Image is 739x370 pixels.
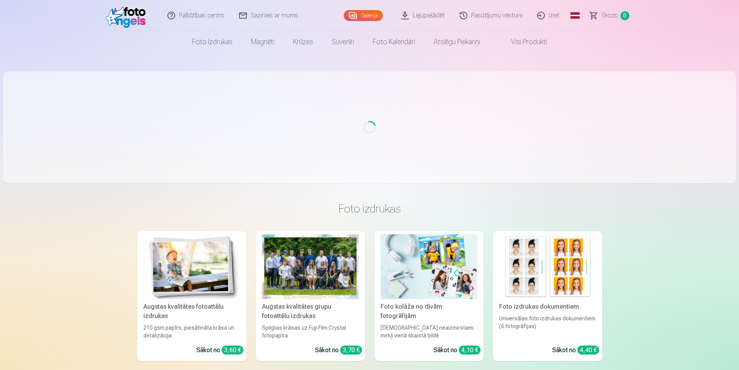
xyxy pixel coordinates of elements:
div: Universālas foto izdrukas dokumentiem (6 fotogrāfijas) [496,315,599,339]
a: Augstas kvalitātes grupu fotoattēlu izdrukasSpilgtas krāsas uz Fuji Film Crystal fotopapīraSākot ... [256,231,365,361]
div: Sākot no [434,346,481,355]
div: Augstas kvalitātes grupu fotoattēlu izdrukas [259,302,362,321]
div: Foto kolāža no divām fotogrāfijām [377,302,481,321]
span: Grozs [601,11,617,20]
img: Foto kolāža no divām fotogrāfijām [381,234,477,299]
div: 3,70 € [340,346,362,354]
a: Krūzes [284,31,322,53]
a: Magnēti [242,31,284,53]
div: Foto izdrukas dokumentiem [496,302,599,311]
div: 4,10 € [459,346,481,354]
div: Sākot no [315,346,362,355]
img: Foto izdrukas dokumentiem [499,234,596,299]
div: 3,60 € [222,346,243,354]
div: Sākot no [196,346,243,355]
div: Sākot no [552,346,599,355]
a: Suvenīri [322,31,363,53]
a: Foto kalendāri [363,31,424,53]
h3: Foto izdrukas [143,202,596,216]
div: Spilgtas krāsas uz Fuji Film Crystal fotopapīra [259,324,362,339]
div: 210 gsm papīrs, piesātināta krāsa un detalizācija [140,324,243,339]
a: Galerija [344,10,383,21]
div: Augstas kvalitātes fotoattēlu izdrukas [140,302,243,321]
a: Atslēgu piekariņi [424,31,489,53]
a: Foto kolāža no divām fotogrāfijāmFoto kolāža no divām fotogrāfijām[DEMOGRAPHIC_DATA] neaizmirstam... [374,231,484,361]
div: 4,40 € [577,346,599,354]
a: Visi produkti [489,31,556,53]
a: Foto izdrukas dokumentiemFoto izdrukas dokumentiemUniversālas foto izdrukas dokumentiem (6 fotogr... [493,231,602,361]
div: [DEMOGRAPHIC_DATA] neaizmirstami mirkļi vienā skaistā bildē [377,324,481,339]
img: Augstas kvalitātes fotoattēlu izdrukas [143,234,240,299]
img: /fa3 [105,3,150,28]
a: Augstas kvalitātes fotoattēlu izdrukasAugstas kvalitātes fotoattēlu izdrukas210 gsm papīrs, piesā... [137,231,246,361]
span: 0 [620,11,629,20]
a: Foto izdrukas [183,31,242,53]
